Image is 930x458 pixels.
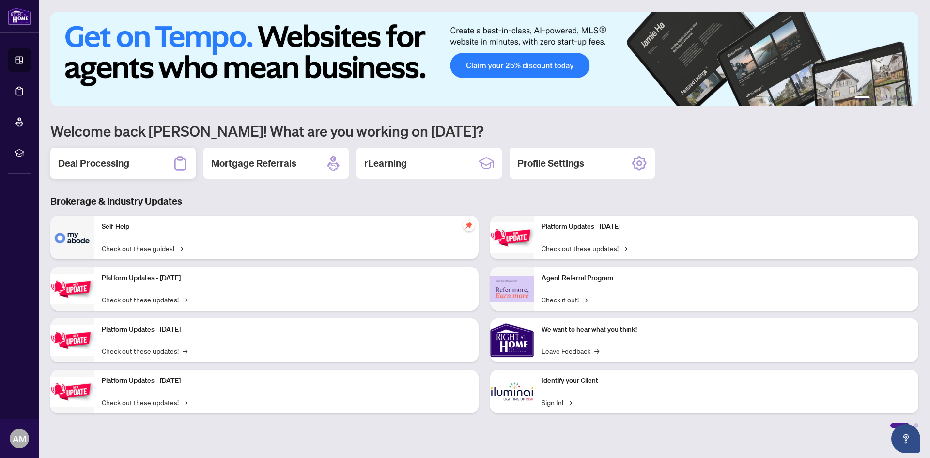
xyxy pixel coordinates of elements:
[50,12,918,106] img: Slide 0
[102,273,471,284] p: Platform Updates - [DATE]
[542,294,588,305] a: Check it out!→
[583,294,588,305] span: →
[854,96,870,100] button: 1
[490,276,534,302] img: Agent Referral Program
[50,194,918,208] h3: Brokerage & Industry Updates
[905,96,909,100] button: 6
[102,397,187,408] a: Check out these updates!→
[463,220,475,231] span: pushpin
[490,222,534,253] img: Platform Updates - June 23, 2025
[50,377,94,407] img: Platform Updates - July 8, 2025
[102,376,471,386] p: Platform Updates - [DATE]
[50,122,918,140] h1: Welcome back [PERSON_NAME]! What are you working on [DATE]?
[542,346,599,356] a: Leave Feedback→
[490,318,534,362] img: We want to hear what you think!
[102,324,471,335] p: Platform Updates - [DATE]
[102,221,471,232] p: Self-Help
[13,432,26,445] span: AM
[102,294,187,305] a: Check out these updates!→
[567,397,572,408] span: →
[891,424,920,453] button: Open asap
[50,325,94,356] img: Platform Updates - July 21, 2025
[364,157,407,170] h2: rLearning
[542,376,911,386] p: Identify your Client
[874,96,878,100] button: 2
[50,274,94,304] img: Platform Updates - September 16, 2025
[622,243,627,253] span: →
[490,370,534,413] img: Identify your Client
[183,346,187,356] span: →
[102,346,187,356] a: Check out these updates!→
[594,346,599,356] span: →
[897,96,901,100] button: 5
[882,96,885,100] button: 3
[889,96,893,100] button: 4
[102,243,183,253] a: Check out these guides!→
[50,216,94,259] img: Self-Help
[542,273,911,284] p: Agent Referral Program
[542,243,627,253] a: Check out these updates!→
[542,397,572,408] a: Sign In!→
[8,7,31,25] img: logo
[178,243,183,253] span: →
[183,397,187,408] span: →
[58,157,129,170] h2: Deal Processing
[542,221,911,232] p: Platform Updates - [DATE]
[542,324,911,335] p: We want to hear what you think!
[517,157,584,170] h2: Profile Settings
[183,294,187,305] span: →
[211,157,296,170] h2: Mortgage Referrals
